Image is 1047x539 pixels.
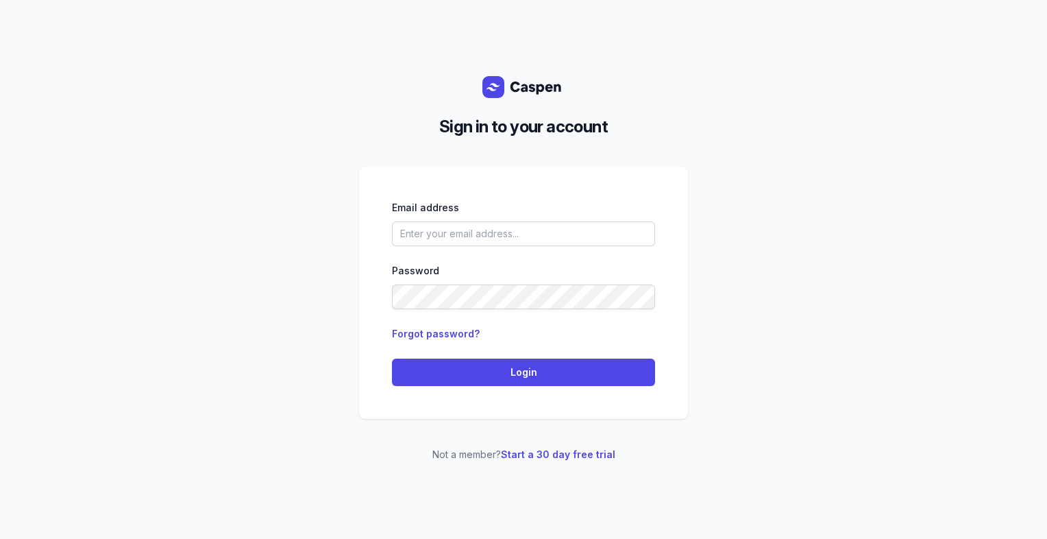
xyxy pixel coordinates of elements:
[392,221,655,246] input: Enter your email address...
[392,359,655,386] button: Login
[359,446,688,463] p: Not a member?
[400,364,647,381] span: Login
[370,115,677,139] h2: Sign in to your account
[392,328,480,339] a: Forgot password?
[501,448,615,460] a: Start a 30 day free trial
[392,263,655,279] div: Password
[392,200,655,216] div: Email address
